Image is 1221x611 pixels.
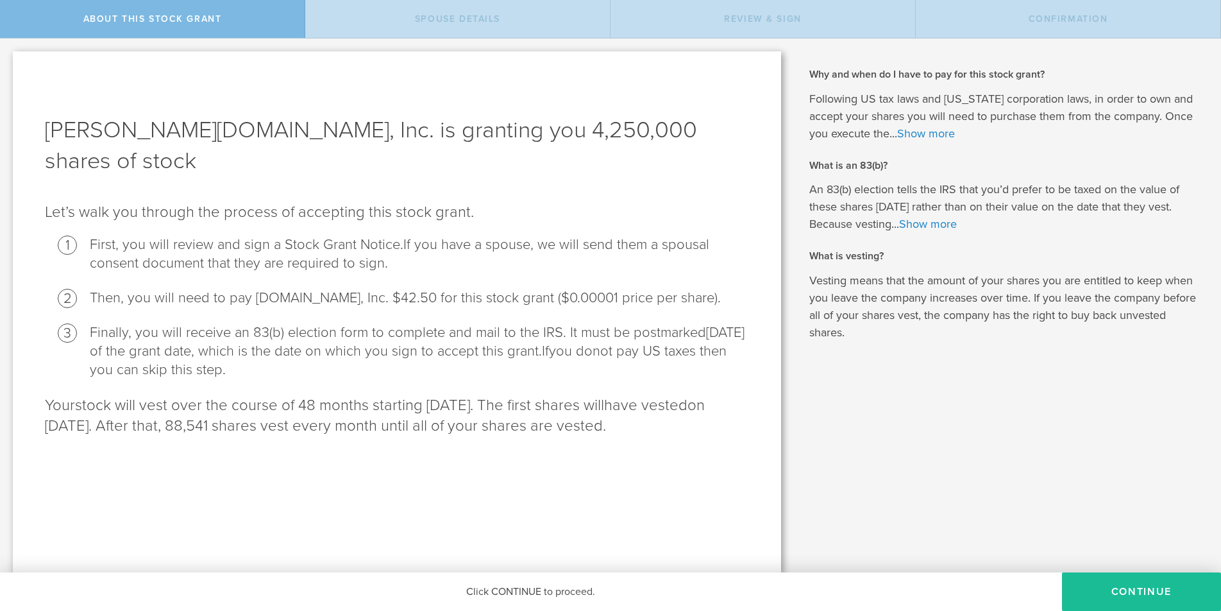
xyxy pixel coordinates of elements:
[90,323,749,379] li: Finally, you will receive an 83(b) election form to complete and mail to the IRS . It must be pos...
[809,159,1202,173] h2: What is an 83(b)?
[45,202,749,223] p: Let’s walk you through the process of accepting this stock grant .
[899,217,957,231] a: Show more
[809,272,1202,341] p: Vesting means that the amount of your shares you are entitled to keep when you leave the company ...
[809,249,1202,263] h2: What is vesting?
[90,289,749,307] li: Then, you will need to pay [DOMAIN_NAME], Inc. $42.50 for this stock grant ($0.00001 price per sh...
[724,13,802,24] span: Review & Sign
[45,115,749,176] h1: [PERSON_NAME][DOMAIN_NAME], Inc. is granting you 4,250,000 shares of stock
[83,13,222,24] span: About this stock grant
[90,236,749,273] li: First, you will review and sign a Stock Grant Notice.
[45,395,749,436] p: stock will vest over the course of 48 months starting [DATE]. The first shares will on [DATE]. Af...
[45,396,75,415] span: Your
[809,181,1202,233] p: An 83(b) election tells the IRS that you’d prefer to be taxed on the value of these shares [DATE]...
[809,67,1202,82] h2: Why and when do I have to pay for this stock grant?
[604,396,687,415] span: have vested
[415,13,500,24] span: Spouse Details
[549,343,593,359] span: you do
[897,126,955,141] a: Show more
[1029,13,1108,24] span: Confirmation
[1062,572,1221,611] button: CONTINUE
[809,90,1202,142] p: Following US tax laws and [US_STATE] corporation laws, in order to own and accept your shares you...
[1157,511,1221,572] iframe: Chat Widget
